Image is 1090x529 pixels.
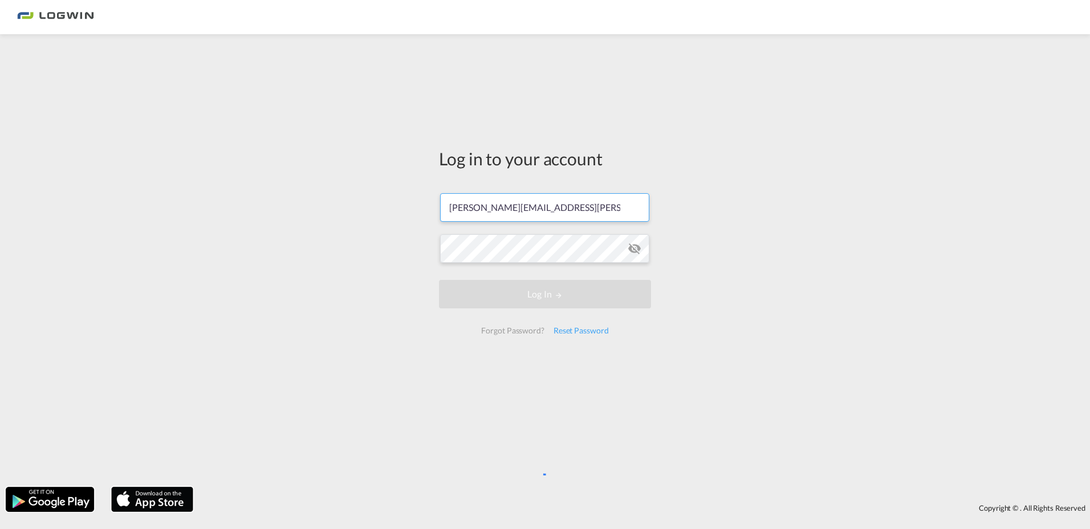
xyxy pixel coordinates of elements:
[549,320,613,341] div: Reset Password
[5,486,95,513] img: google.png
[439,147,651,170] div: Log in to your account
[199,498,1090,518] div: Copyright © . All Rights Reserved
[17,5,94,30] img: bc73a0e0d8c111efacd525e4c8ad7d32.png
[628,242,641,255] md-icon: icon-eye-off
[439,280,651,308] button: LOGIN
[110,486,194,513] img: apple.png
[477,320,548,341] div: Forgot Password?
[440,193,649,222] input: Enter email/phone number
